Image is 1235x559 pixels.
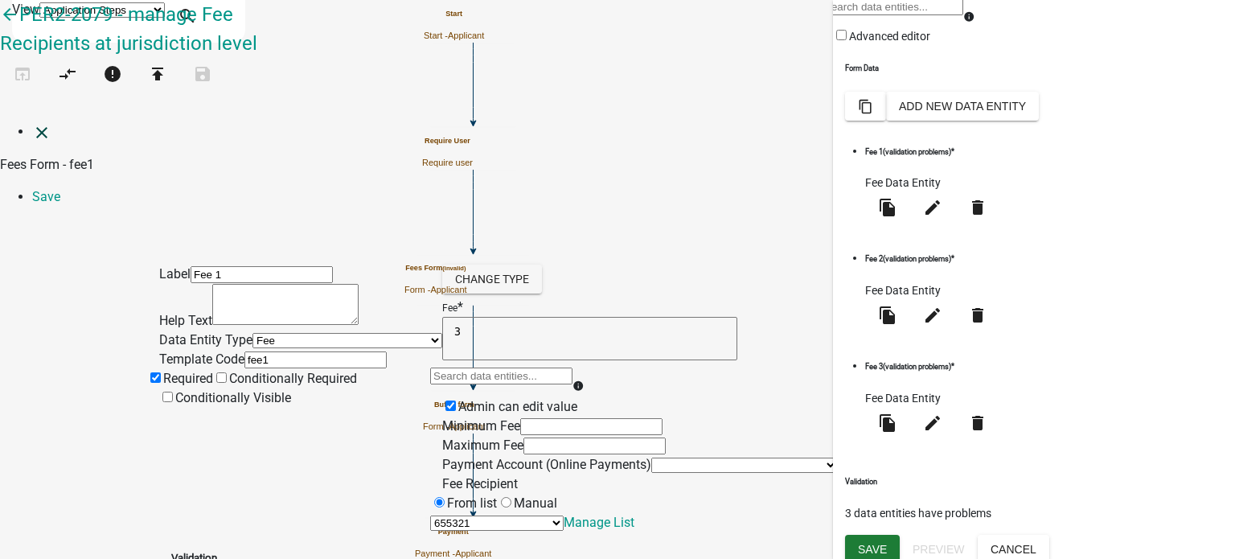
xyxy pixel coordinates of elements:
[968,413,987,432] i: delete
[845,476,1223,487] h6: Validation
[497,495,557,511] label: Manual
[430,475,850,494] div: Fee Recipient
[923,306,942,325] i: edit
[32,189,60,204] a: Save
[833,30,930,43] label: Advanced editor
[865,253,1000,265] h6: Fee 2
[858,99,873,114] i: content_copy
[865,361,1000,372] h6: Fee 3
[147,371,213,386] label: Required
[103,64,122,87] i: error
[442,457,651,472] label: Payment Account (Online Payments)
[564,515,634,530] a: Manage List
[883,362,951,371] span: (validation problems)
[32,123,51,142] i: close
[878,198,897,217] i: file_copy
[968,198,987,217] i: delete
[878,413,897,432] i: file_copy
[442,399,577,414] label: Admin can edit value
[434,497,445,508] input: From list
[193,64,212,87] i: save
[845,101,886,113] wm-modal-confirm: Bulk Actions
[923,413,942,432] i: edit
[865,392,941,405] span: Fee Data Entity
[150,372,161,383] input: Required
[878,306,897,325] i: file_copy
[858,542,887,555] span: Save
[955,204,1000,217] wm-modal-confirm: Delete
[955,312,1000,325] wm-modal-confirm: Delete
[159,390,291,405] label: Conditionally Visible
[845,505,1223,522] p: 3 data entities have problems
[430,495,497,511] label: From list
[213,371,357,386] label: Conditionally Required
[90,58,135,92] button: 3 problems in this workflow
[865,284,941,297] span: Fee Data Entity
[13,64,32,87] i: open_in_browser
[162,392,173,402] input: Conditionally Visible
[159,266,191,282] label: Label
[159,351,244,367] label: Template Code
[572,380,584,392] i: info
[501,497,511,508] input: Manual
[442,438,523,453] label: Maximum Fee
[865,146,1000,158] h6: Fee 1
[135,58,180,92] button: Publish
[968,306,987,325] i: delete
[180,58,225,92] button: Save
[955,420,1000,433] wm-modal-confirm: Delete
[865,176,941,189] span: Fee Data Entity
[45,58,90,92] button: Auto Layout
[216,372,227,383] input: Conditionally Required
[883,254,951,263] span: (validation problems)
[58,64,77,87] i: compare_arrows
[883,147,951,156] span: (validation problems)
[923,198,942,217] i: edit
[148,64,167,87] i: publish
[442,418,520,434] label: Minimum Fee
[442,265,542,294] div: Change Type
[159,313,212,328] label: Help Text
[442,302,457,314] p: Fee
[159,332,252,347] label: Data Entity Type
[963,11,974,23] i: info
[430,368,572,384] input: Search data entities...
[886,92,1039,121] button: Add New Data Entity
[845,63,1223,74] h6: Form Data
